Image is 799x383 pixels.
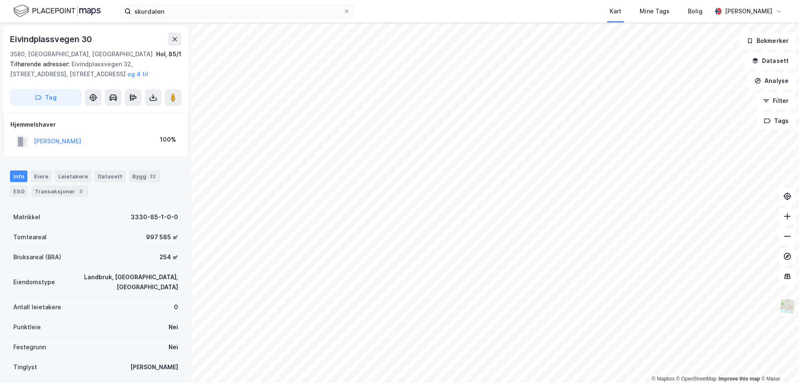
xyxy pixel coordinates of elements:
[10,49,153,59] div: 3580, [GEOGRAPHIC_DATA], [GEOGRAPHIC_DATA]
[757,113,796,129] button: Tags
[13,4,101,18] img: logo.f888ab2527a4732fd821a326f86c7f29.svg
[77,187,85,195] div: 3
[725,6,772,16] div: [PERSON_NAME]
[756,93,796,109] button: Filter
[13,322,41,332] div: Punktleie
[13,362,37,372] div: Tinglyst
[148,172,157,180] div: 22
[10,170,27,182] div: Info
[65,272,178,292] div: Landbruk, [GEOGRAPHIC_DATA], [GEOGRAPHIC_DATA]
[10,60,72,68] span: Tilhørende adresser:
[610,6,621,16] div: Kart
[13,252,61,262] div: Bruksareal (BRA)
[747,73,796,89] button: Analyse
[55,170,91,182] div: Leietakere
[31,170,52,182] div: Eiere
[129,170,161,182] div: Bygg
[131,212,178,222] div: 3330-85-1-0-0
[10,120,181,130] div: Hjemmelshaver
[13,232,47,242] div: Tomteareal
[169,342,178,352] div: Nei
[174,302,178,312] div: 0
[169,322,178,332] div: Nei
[10,185,28,197] div: ESG
[13,302,61,312] div: Antall leietakere
[739,33,796,49] button: Bokmerker
[676,376,717,382] a: OpenStreetMap
[13,212,40,222] div: Matrikkel
[757,343,799,383] div: Kontrollprogram for chat
[745,53,796,69] button: Datasett
[779,298,795,314] img: Z
[131,5,343,18] input: Søk på adresse, matrikkel, gårdeiere, leietakere eller personer
[757,343,799,383] iframe: Chat Widget
[159,252,178,262] div: 254 ㎡
[160,135,176,145] div: 100%
[10,89,82,106] button: Tag
[640,6,670,16] div: Mine Tags
[10,33,94,46] div: Eivindplassvegen 30
[688,6,702,16] div: Bolig
[156,49,181,59] div: Hol, 85/1
[94,170,126,182] div: Datasett
[719,376,760,382] a: Improve this map
[146,232,178,242] div: 997 585 ㎡
[13,342,46,352] div: Festegrunn
[130,362,178,372] div: [PERSON_NAME]
[13,277,55,287] div: Eiendomstype
[10,59,175,79] div: Eivindplassvegen 32, [STREET_ADDRESS], [STREET_ADDRESS]
[31,185,88,197] div: Transaksjoner
[652,376,675,382] a: Mapbox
